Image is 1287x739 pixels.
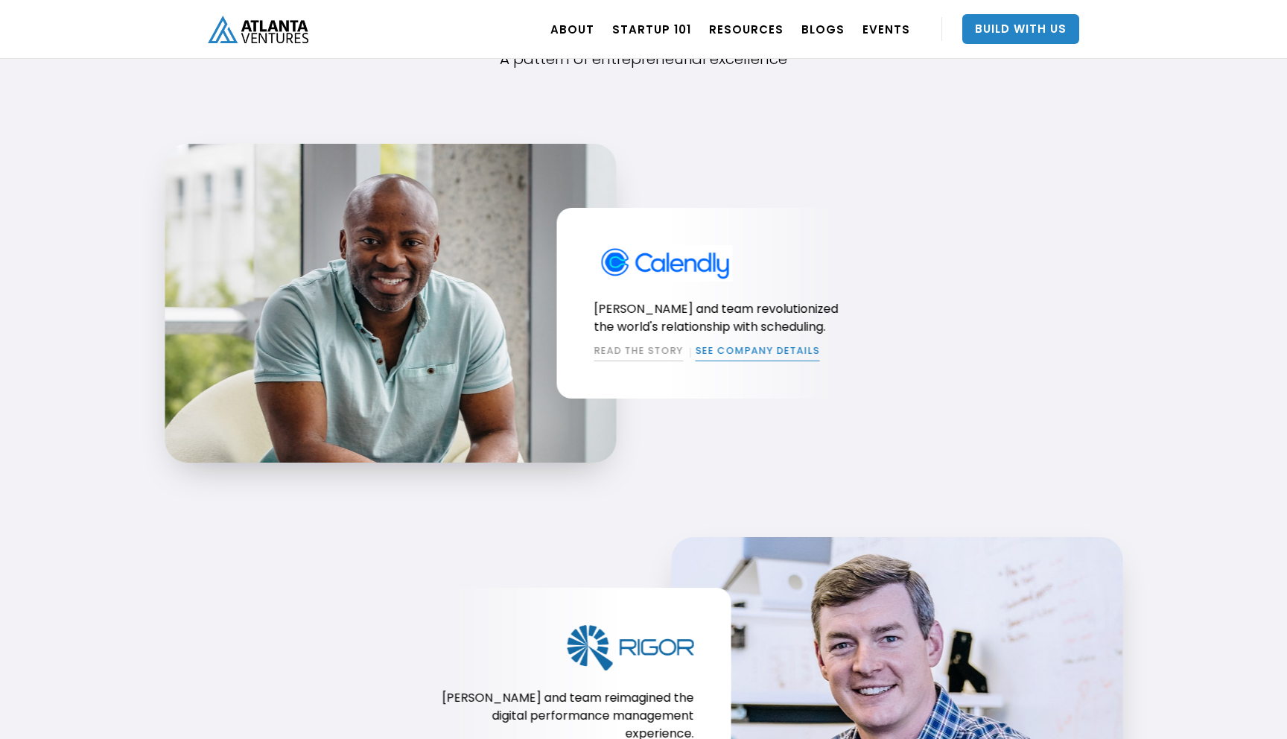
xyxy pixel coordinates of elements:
[688,343,690,361] div: |
[612,8,691,50] a: Startup 101
[567,625,693,670] img: Rigor Logo
[550,8,594,50] a: ABOUT
[594,343,683,361] a: READ THE STORY
[801,8,845,50] a: BLOGS
[165,144,616,463] img: Tope Awotona, CEO of Calendly
[709,8,784,50] a: RESOURCES
[695,343,819,361] a: SEE COMPANY DETAILS
[594,300,856,336] p: [PERSON_NAME] and team revolutionized the world's relationship with scheduling.
[962,14,1079,44] a: Build With Us
[862,8,910,50] a: EVENTS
